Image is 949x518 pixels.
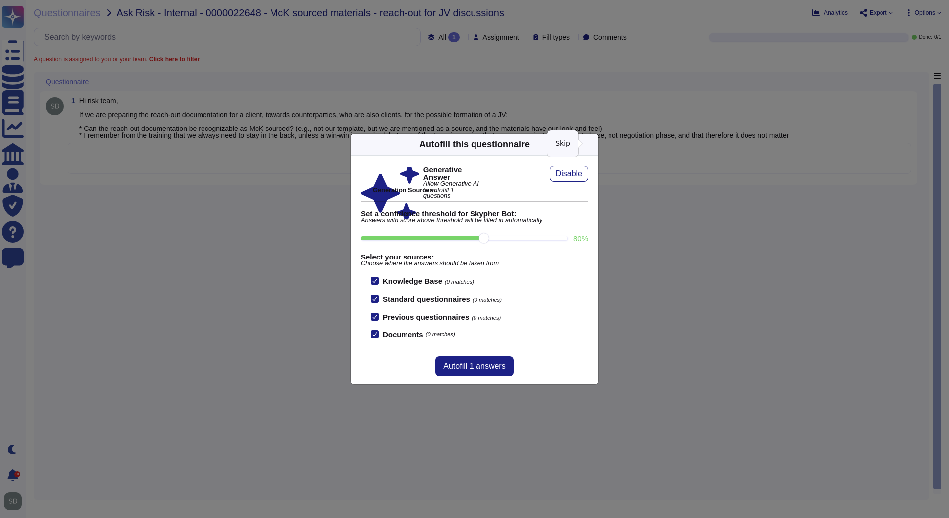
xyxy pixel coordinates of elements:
[383,277,442,285] b: Knowledge Base
[361,253,588,260] b: Select your sources:
[426,332,455,337] span: (0 matches)
[550,166,588,182] button: Disable
[435,356,513,376] button: Autofill 1 answers
[423,181,482,199] span: Allow Generative AI to autofill 1 questions
[361,260,588,267] span: Choose where the answers should be taken from
[556,170,582,178] span: Disable
[383,313,469,321] b: Previous questionnaires
[423,166,482,181] b: Generative Answer
[361,217,588,224] span: Answers with score above threshold will be filled in automatically
[361,210,588,217] b: Set a confidence threshold for Skypher Bot:
[445,279,474,285] span: (0 matches)
[472,315,501,321] span: (0 matches)
[443,362,505,370] span: Autofill 1 answers
[473,297,502,303] span: (0 matches)
[573,235,588,242] label: 80 %
[383,295,470,303] b: Standard questionnaires
[373,186,437,194] b: Generation Sources :
[547,130,578,157] div: Skip
[419,138,530,151] div: Autofill this questionnaire
[383,331,423,338] b: Documents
